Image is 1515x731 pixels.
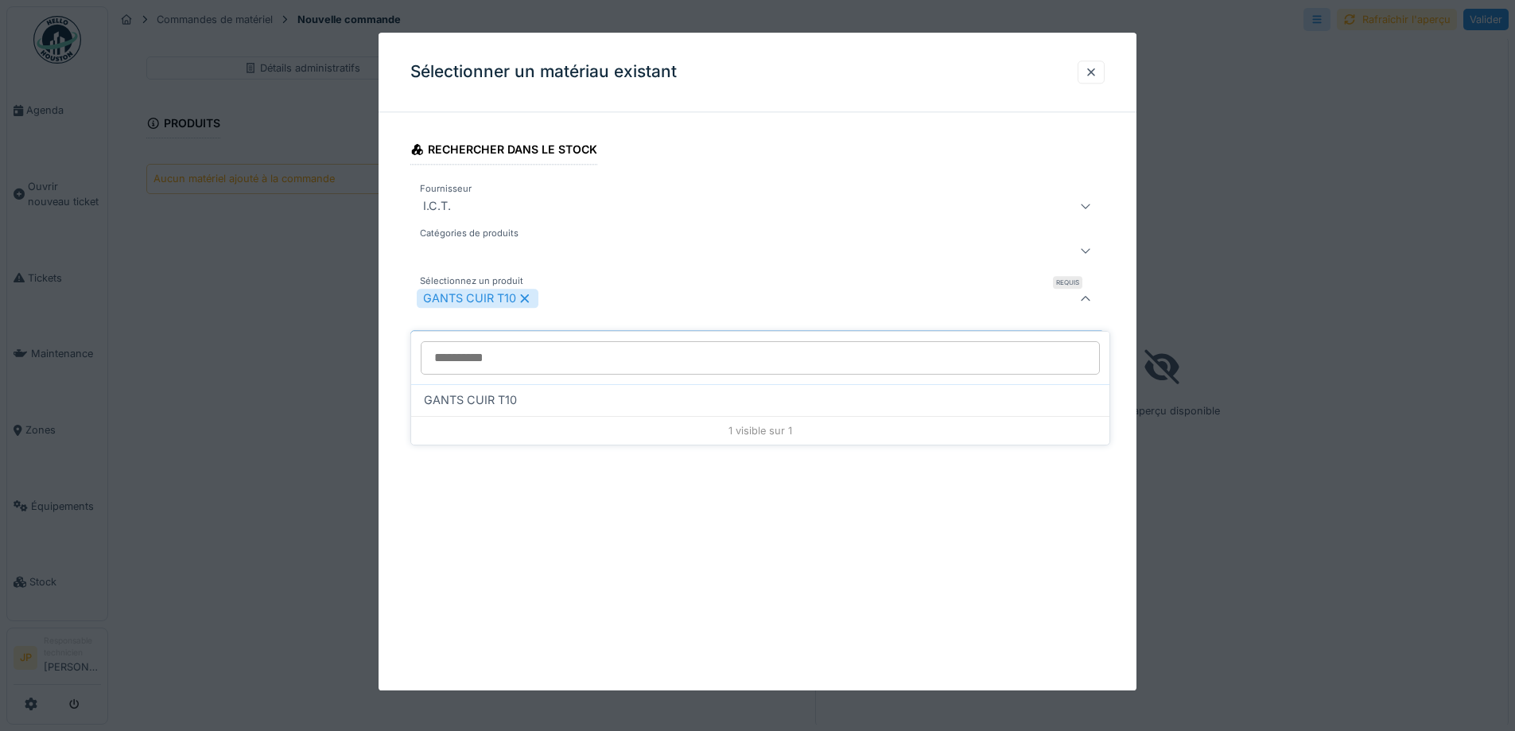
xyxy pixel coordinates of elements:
[417,182,475,196] label: Fournisseur
[417,289,538,308] div: GANTS CUIR T10
[424,391,517,409] span: GANTS CUIR T10
[417,227,522,240] label: Catégories de produits
[417,274,526,288] label: Sélectionnez un produit
[1053,276,1082,289] div: Requis
[411,416,1109,445] div: 1 visible sur 1
[410,62,677,82] h3: Sélectionner un matériau existant
[410,138,597,165] div: Rechercher dans le stock
[417,196,457,216] div: I.C.T.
